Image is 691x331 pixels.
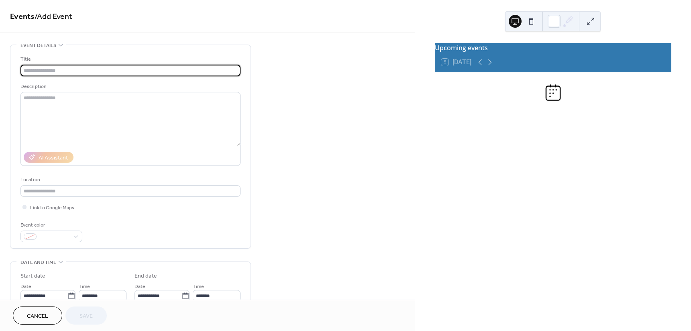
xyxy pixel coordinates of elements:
[135,272,157,280] div: End date
[20,221,81,229] div: Event color
[20,282,31,291] span: Date
[20,176,239,184] div: Location
[27,312,48,321] span: Cancel
[20,258,56,267] span: Date and time
[20,82,239,91] div: Description
[20,272,45,280] div: Start date
[435,43,671,53] div: Upcoming events
[13,306,62,325] button: Cancel
[20,55,239,63] div: Title
[35,9,72,25] span: / Add Event
[193,282,204,291] span: Time
[20,41,56,50] span: Event details
[10,9,35,25] a: Events
[30,204,74,212] span: Link to Google Maps
[135,282,145,291] span: Date
[79,282,90,291] span: Time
